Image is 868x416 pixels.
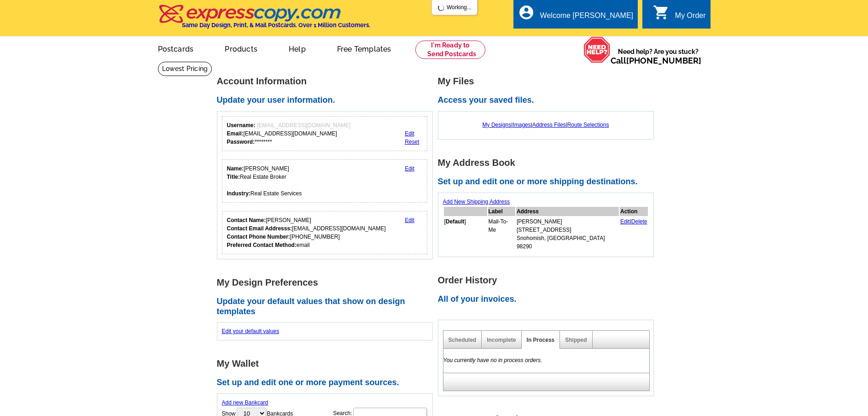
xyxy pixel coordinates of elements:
strong: Title: [227,174,240,180]
td: [ ] [444,217,487,251]
i: account_circle [518,4,535,21]
div: My Order [675,12,706,24]
a: Edit [620,218,630,225]
em: You currently have no in process orders. [443,357,542,363]
strong: Name: [227,165,244,172]
strong: Contact Email Addresss: [227,225,292,232]
img: loading... [437,4,445,12]
a: Route Selections [567,122,609,128]
a: Free Templates [322,37,406,59]
a: Help [274,37,320,59]
a: Add new Bankcard [222,399,268,406]
th: Action [620,207,648,216]
h1: My Design Preferences [217,278,438,287]
strong: Email: [227,130,244,137]
h1: My Address Book [438,158,659,168]
div: Welcome [PERSON_NAME] [540,12,633,24]
strong: Contact Name: [227,217,266,223]
a: Add New Shipping Address [443,199,510,205]
th: Label [488,207,515,216]
span: Call [611,56,701,65]
h2: Set up and edit one or more payment sources. [217,378,438,388]
a: Edit [405,217,414,223]
div: Who should we contact regarding order issues? [222,211,428,254]
a: [PHONE_NUMBER] [626,56,701,65]
a: Postcards [143,37,209,59]
strong: Username: [227,122,256,129]
h2: Update your user information. [217,95,438,105]
a: Reset [405,139,419,145]
a: shopping_cart My Order [653,10,706,22]
strong: Industry: [227,190,250,197]
h1: Order History [438,275,659,285]
h1: Account Information [217,76,438,86]
h2: Set up and edit one or more shipping destinations. [438,177,659,187]
b: Default [446,218,465,225]
div: Your personal details. [222,159,428,203]
h2: Update your default values that show on design templates [217,297,438,316]
span: Need help? Are you stuck? [611,47,706,65]
div: [PERSON_NAME] [EMAIL_ADDRESS][DOMAIN_NAME] [PHONE_NUMBER] email [227,216,386,249]
strong: Password: [227,139,255,145]
a: Edit [405,165,414,172]
a: Delete [631,218,647,225]
a: Shipped [565,337,587,343]
span: [EMAIL_ADDRESS][DOMAIN_NAME] [257,122,350,129]
h2: All of your invoices. [438,294,659,305]
td: | [620,217,648,251]
a: Same Day Design, Print, & Mail Postcards. Over 1 Million Customers. [158,11,370,29]
td: [PERSON_NAME] [STREET_ADDRESS] Snohomish, [GEOGRAPHIC_DATA] 98290 [516,217,619,251]
a: Scheduled [449,337,477,343]
a: My Designs [483,122,512,128]
a: Edit [405,130,414,137]
a: Edit your default values [222,328,280,334]
h4: Same Day Design, Print, & Mail Postcards. Over 1 Million Customers. [182,22,370,29]
i: shopping_cart [653,4,670,21]
strong: Preferred Contact Method: [227,242,297,248]
div: | | | [443,116,649,134]
a: In Process [527,337,555,343]
h1: My Wallet [217,359,438,369]
a: Address Files [532,122,566,128]
div: Your login information. [222,116,428,151]
div: [PERSON_NAME] Real Estate Broker Real Estate Services [227,164,302,198]
strong: Contact Phone Number: [227,234,290,240]
a: Images [513,122,530,128]
td: Mail-To-Me [488,217,515,251]
a: Incomplete [487,337,516,343]
th: Address [516,207,619,216]
a: Products [210,37,272,59]
img: help [583,36,611,63]
h1: My Files [438,76,659,86]
h2: Access your saved files. [438,95,659,105]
